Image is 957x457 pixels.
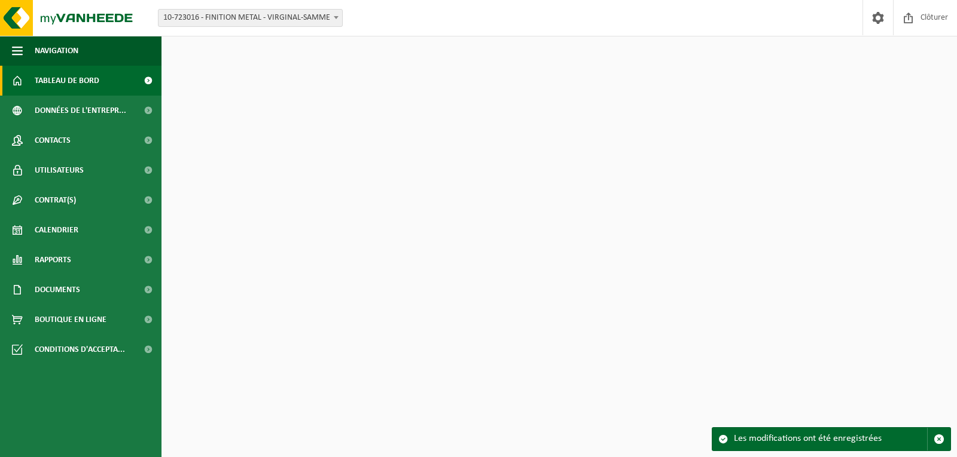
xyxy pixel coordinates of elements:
span: Contrat(s) [35,185,76,215]
span: Rapports [35,245,71,275]
span: Boutique en ligne [35,305,106,335]
span: Données de l'entrepr... [35,96,126,125]
div: Les modifications ont été enregistrées [734,428,927,450]
span: Contacts [35,125,71,155]
span: Conditions d'accepta... [35,335,125,364]
span: Navigation [35,36,78,66]
span: Documents [35,275,80,305]
span: Utilisateurs [35,155,84,185]
span: 10-723016 - FINITION METAL - VIRGINAL-SAMME [159,10,342,26]
span: Tableau de bord [35,66,99,96]
span: Calendrier [35,215,78,245]
span: 10-723016 - FINITION METAL - VIRGINAL-SAMME [158,9,343,27]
